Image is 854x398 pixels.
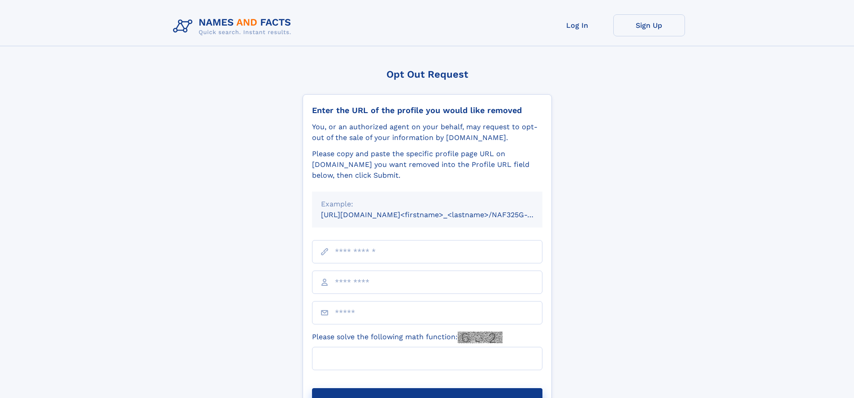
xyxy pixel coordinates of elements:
[303,69,552,80] div: Opt Out Request
[169,14,299,39] img: Logo Names and Facts
[312,105,542,115] div: Enter the URL of the profile you would like removed
[312,149,542,181] div: Please copy and paste the specific profile page URL on [DOMAIN_NAME] you want removed into the Pr...
[312,122,542,143] div: You, or an authorized agent on your behalf, may request to opt-out of the sale of your informatio...
[312,332,503,343] label: Please solve the following math function:
[321,199,533,210] div: Example:
[542,14,613,36] a: Log In
[613,14,685,36] a: Sign Up
[321,210,559,219] small: [URL][DOMAIN_NAME]<firstname>_<lastname>/NAF325G-xxxxxxxx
